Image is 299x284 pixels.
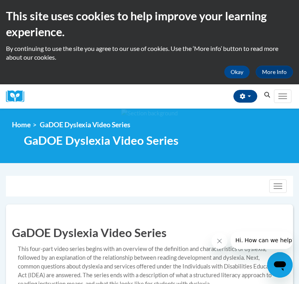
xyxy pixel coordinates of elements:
[231,231,293,249] iframe: Message from company
[6,44,293,62] p: By continuing to use the site you agree to our use of cookies. Use the ‘More info’ button to read...
[12,121,31,129] a: Home
[5,6,64,12] span: Hi. How can we help?
[261,90,273,100] button: Search
[12,224,287,241] h1: GaDOE Dyslexia Video Series
[40,121,130,129] span: GaDOE Dyslexia Video Series
[121,109,178,118] img: Section background
[6,90,30,103] a: Cox Campus
[6,90,30,103] img: Logo brand
[233,90,257,103] button: Account Settings
[24,133,179,147] span: GaDOE Dyslexia Video Series
[256,66,293,78] a: More Info
[6,8,293,40] h2: This site uses cookies to help improve your learning experience.
[273,84,293,109] div: Main menu
[212,233,227,249] iframe: Close message
[267,252,293,278] iframe: Button to launch messaging window
[224,66,250,78] button: Okay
